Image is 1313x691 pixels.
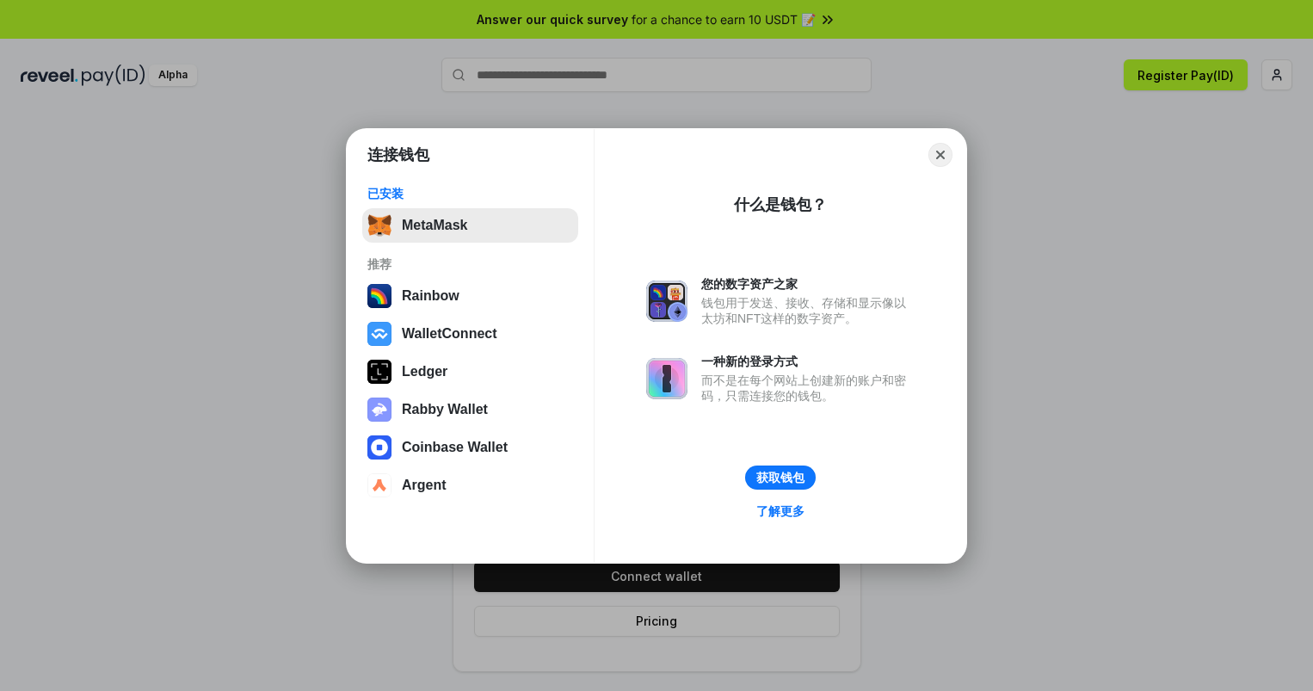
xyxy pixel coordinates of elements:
div: Coinbase Wallet [402,440,508,455]
button: Coinbase Wallet [362,430,578,465]
div: Rainbow [402,288,459,304]
img: svg+xml,%3Csvg%20xmlns%3D%22http%3A%2F%2Fwww.w3.org%2F2000%2Fsvg%22%20fill%3D%22none%22%20viewBox... [646,281,687,322]
button: WalletConnect [362,317,578,351]
div: 您的数字资产之家 [701,276,915,292]
div: Argent [402,478,447,493]
a: 了解更多 [746,500,815,522]
img: svg+xml,%3Csvg%20fill%3D%22none%22%20height%3D%2233%22%20viewBox%3D%220%200%2035%2033%22%20width%... [367,213,391,238]
img: svg+xml,%3Csvg%20width%3D%22120%22%20height%3D%22120%22%20viewBox%3D%220%200%20120%20120%22%20fil... [367,284,391,308]
div: 一种新的登录方式 [701,354,915,369]
div: Ledger [402,364,447,379]
div: 已安装 [367,186,573,201]
button: Rabby Wallet [362,392,578,427]
button: Argent [362,468,578,503]
button: Ledger [362,355,578,389]
div: Rabby Wallet [402,402,488,417]
div: 钱包用于发送、接收、存储和显示像以太坊和NFT这样的数字资产。 [701,295,915,326]
img: svg+xml,%3Csvg%20xmlns%3D%22http%3A%2F%2Fwww.w3.org%2F2000%2Fsvg%22%20width%3D%2228%22%20height%3... [367,360,391,384]
div: 推荐 [367,256,573,272]
img: svg+xml,%3Csvg%20width%3D%2228%22%20height%3D%2228%22%20viewBox%3D%220%200%2028%2028%22%20fill%3D... [367,473,391,497]
button: 获取钱包 [745,466,816,490]
div: WalletConnect [402,326,497,342]
h1: 连接钱包 [367,145,429,165]
img: svg+xml,%3Csvg%20xmlns%3D%22http%3A%2F%2Fwww.w3.org%2F2000%2Fsvg%22%20fill%3D%22none%22%20viewBox... [646,358,687,399]
img: svg+xml,%3Csvg%20width%3D%2228%22%20height%3D%2228%22%20viewBox%3D%220%200%2028%2028%22%20fill%3D... [367,322,391,346]
img: svg+xml,%3Csvg%20xmlns%3D%22http%3A%2F%2Fwww.w3.org%2F2000%2Fsvg%22%20fill%3D%22none%22%20viewBox... [367,398,391,422]
div: 了解更多 [756,503,804,519]
div: MetaMask [402,218,467,233]
img: svg+xml,%3Csvg%20width%3D%2228%22%20height%3D%2228%22%20viewBox%3D%220%200%2028%2028%22%20fill%3D... [367,435,391,460]
div: 什么是钱包？ [734,194,827,215]
div: 而不是在每个网站上创建新的账户和密码，只需连接您的钱包。 [701,373,915,404]
button: Close [928,143,952,167]
button: MetaMask [362,208,578,243]
button: Rainbow [362,279,578,313]
div: 获取钱包 [756,470,804,485]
